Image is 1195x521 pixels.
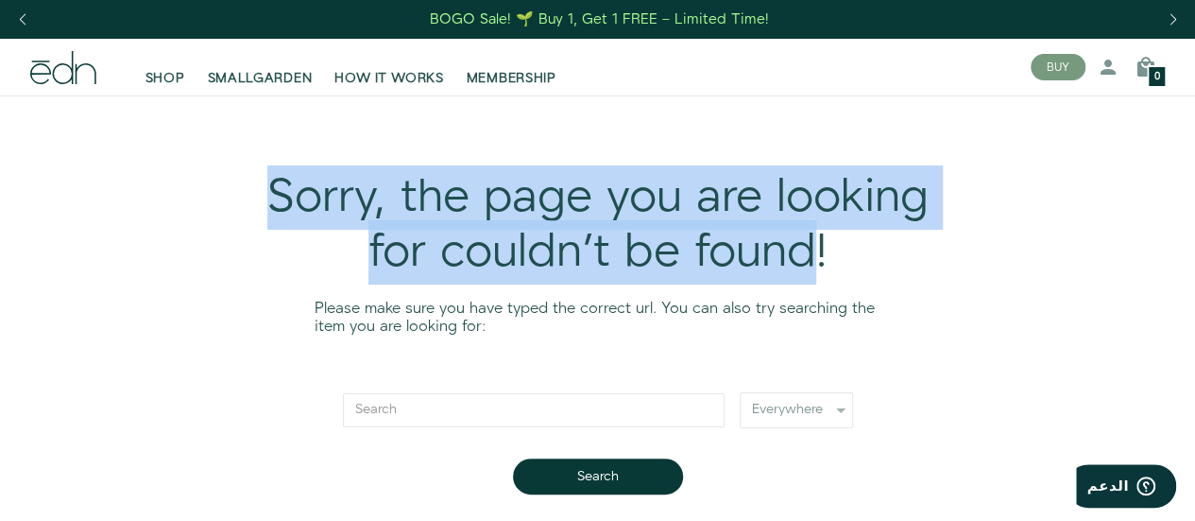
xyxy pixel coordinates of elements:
a: HOW IT WORKS [323,46,454,88]
a: SMALLGARDEN [196,46,324,88]
p: Please make sure you have typed the correct url. You can also try searching the item you are look... [315,300,881,336]
a: BOGO Sale! 🌱 Buy 1, Get 1 FREE – Limited Time! [428,5,771,34]
iframe: لفتح عنصر واجهة يمكنك من خلاله العثور على المزيد من المعلومات [1076,464,1176,512]
a: SHOP [134,46,196,88]
input: Search [343,393,725,427]
span: MEMBERSHIP [467,69,556,88]
span: HOW IT WORKS [334,69,443,88]
div: Sorry, the page you are looking for couldn't be found! [258,171,938,280]
a: MEMBERSHIP [455,46,568,88]
div: BOGO Sale! 🌱 Buy 1, Get 1 FREE – Limited Time! [430,9,769,29]
span: SMALLGARDEN [208,69,313,88]
button: Search [513,459,683,495]
span: 0 [1154,72,1160,82]
span: SHOP [145,69,185,88]
button: BUY [1031,54,1085,80]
